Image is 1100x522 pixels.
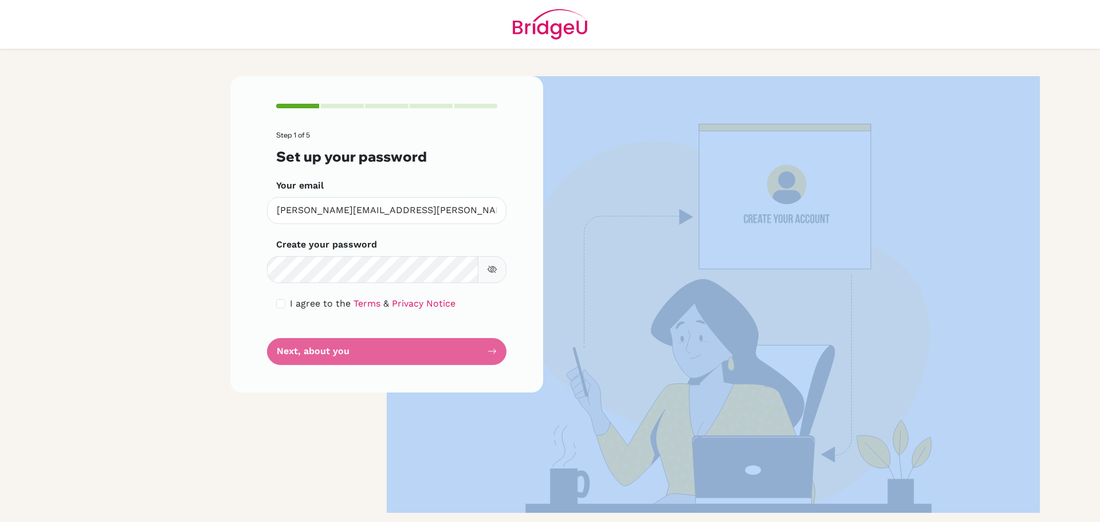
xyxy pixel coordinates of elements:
[276,238,377,252] label: Create your password
[276,131,310,139] span: Step 1 of 5
[353,298,380,309] a: Terms
[276,148,497,165] h3: Set up your password
[387,76,1040,513] img: Create your account
[267,197,506,224] input: Insert your email*
[290,298,351,309] span: I agree to the
[383,298,389,309] span: &
[276,179,324,193] label: Your email
[392,298,455,309] a: Privacy Notice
